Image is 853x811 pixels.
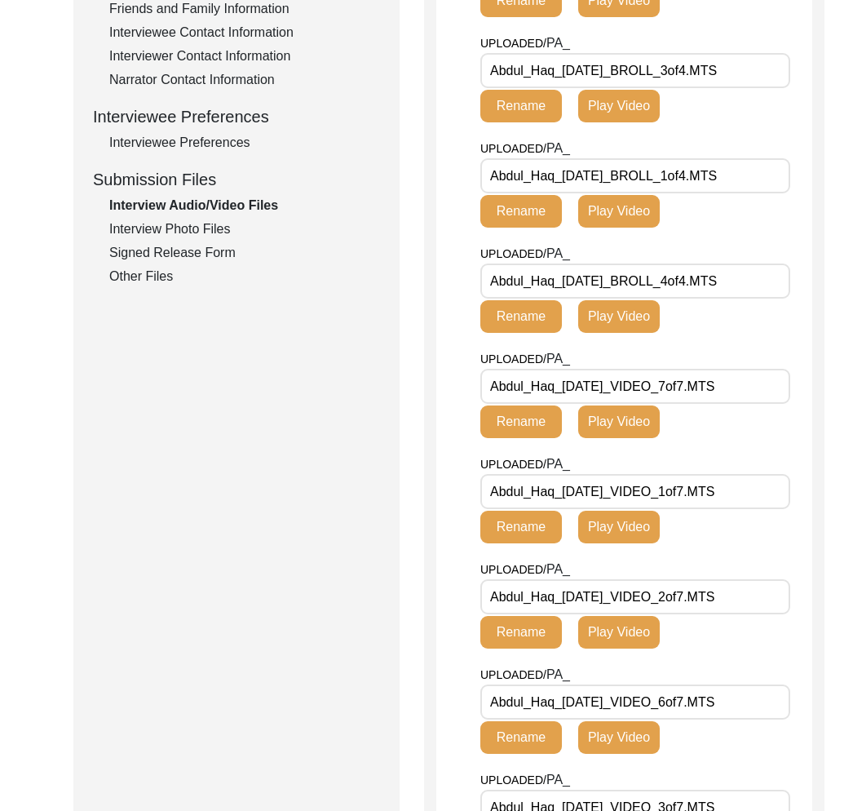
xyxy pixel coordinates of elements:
div: Interviewee Preferences [93,104,380,129]
button: Rename [480,195,562,228]
span: PA_ [546,141,570,155]
div: Submission Files [93,167,380,192]
span: PA_ [546,246,570,260]
div: Interview Audio/Video Files [109,196,380,215]
div: Narrator Contact Information [109,70,380,90]
button: Play Video [578,195,660,228]
span: UPLOADED/ [480,37,546,50]
button: Rename [480,616,562,649]
div: Other Files [109,267,380,286]
span: UPLOADED/ [480,668,546,681]
span: UPLOADED/ [480,773,546,787]
span: UPLOADED/ [480,458,546,471]
button: Play Video [578,721,660,754]
span: UPLOADED/ [480,142,546,155]
button: Play Video [578,405,660,438]
span: PA_ [546,773,570,787]
div: Interviewer Contact Information [109,47,380,66]
button: Play Video [578,90,660,122]
span: UPLOADED/ [480,247,546,260]
span: PA_ [546,562,570,576]
span: PA_ [546,352,570,366]
div: Interviewee Contact Information [109,23,380,42]
span: UPLOADED/ [480,563,546,576]
div: Interview Photo Files [109,219,380,239]
button: Rename [480,405,562,438]
div: Interviewee Preferences [109,133,380,153]
button: Rename [480,300,562,333]
button: Rename [480,90,562,122]
span: UPLOADED/ [480,352,546,366]
div: Signed Release Form [109,243,380,263]
span: PA_ [546,667,570,681]
button: Play Video [578,616,660,649]
button: Play Video [578,300,660,333]
button: Rename [480,721,562,754]
span: PA_ [546,36,570,50]
button: Rename [480,511,562,543]
button: Play Video [578,511,660,543]
span: PA_ [546,457,570,471]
